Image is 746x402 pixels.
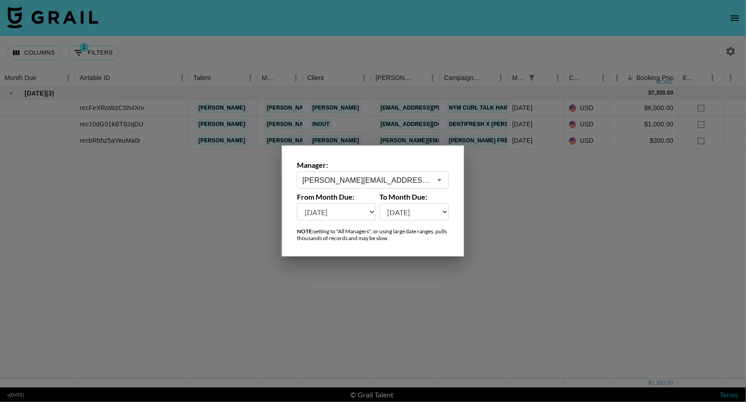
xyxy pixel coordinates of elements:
[380,192,450,201] label: To Month Due:
[297,228,313,235] strong: NOTE:
[297,161,449,170] label: Manager:
[297,192,376,201] label: From Month Due:
[433,174,446,186] button: Open
[297,228,449,241] div: setting to "All Managers", or using large date ranges, pulls thousands of records and may be slow.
